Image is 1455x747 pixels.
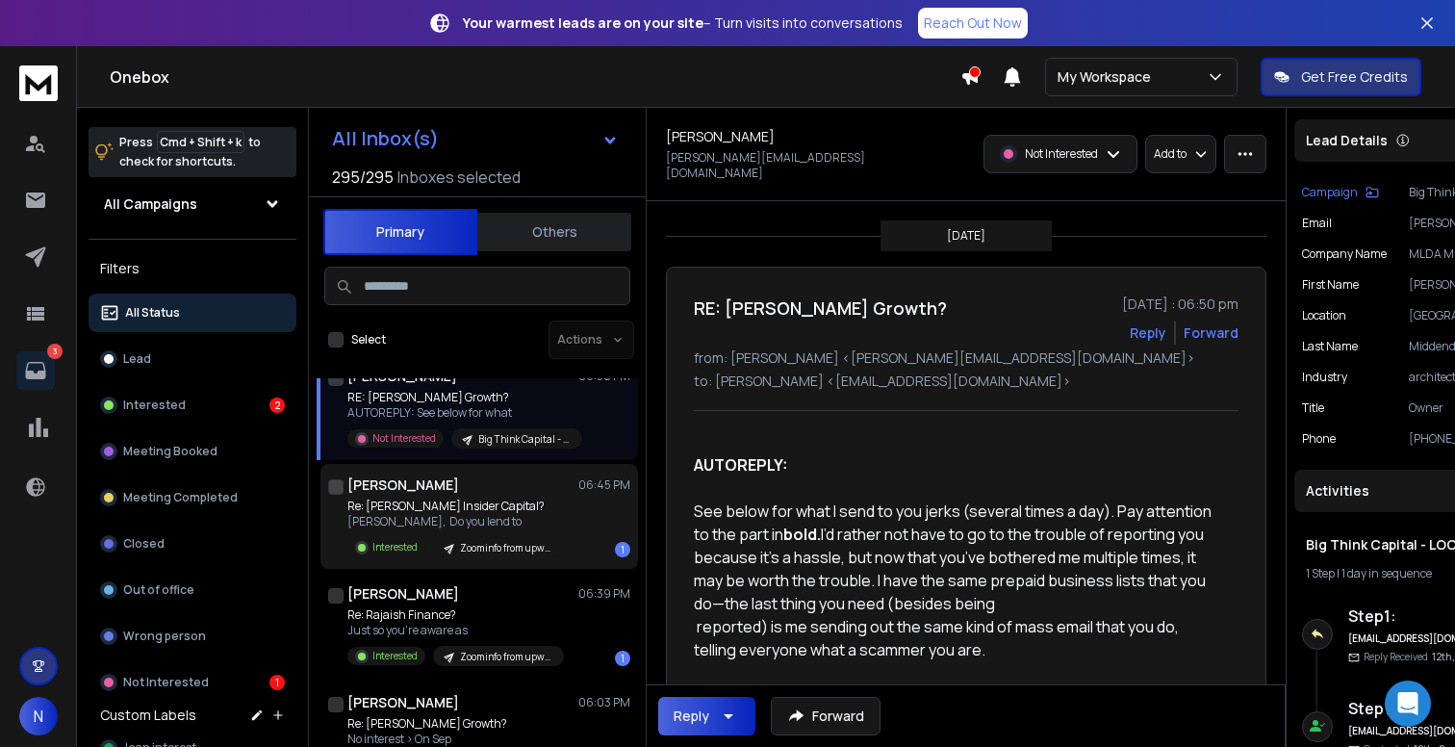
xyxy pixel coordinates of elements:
[269,675,285,690] div: 1
[924,13,1022,33] p: Reach Out Now
[372,649,418,663] p: Interested
[578,586,630,602] p: 06:39 PM
[89,185,296,223] button: All Campaigns
[123,351,151,367] p: Lead
[89,340,296,378] button: Lead
[347,693,459,712] h1: [PERSON_NAME]
[157,131,244,153] span: Cmd + Shift + k
[317,119,634,158] button: All Inbox(s)
[123,629,206,644] p: Wrong person
[123,675,209,690] p: Not Interested
[372,431,436,446] p: Not Interested
[19,697,58,735] button: N
[771,697,881,735] button: Forward
[104,194,197,214] h1: All Campaigns
[666,150,960,181] p: [PERSON_NAME][EMAIL_ADDRESS][DOMAIN_NAME]
[694,295,947,322] h1: RE: [PERSON_NAME] Growth?
[674,707,709,726] div: Reply
[1302,400,1324,416] p: title
[1341,565,1432,581] span: 1 day in sequence
[89,525,296,563] button: Closed
[347,405,578,421] p: AUTOREPLY: See below for what
[347,716,578,732] p: Re: [PERSON_NAME] Growth?
[1302,185,1358,200] p: Campaign
[578,695,630,710] p: 06:03 PM
[372,540,418,554] p: Interested
[463,13,903,33] p: – Turn visits into conversations
[16,351,55,390] a: 3
[397,166,521,189] h3: Inboxes selected
[947,228,985,244] p: [DATE]
[123,444,217,459] p: Meeting Booked
[347,607,564,623] p: Re: Rajaish Finance?
[463,13,703,32] strong: Your warmest leads are on your site
[347,390,578,405] p: RE: [PERSON_NAME] Growth?
[89,255,296,282] h3: Filters
[1306,131,1388,150] p: Lead Details
[1184,323,1238,343] div: Forward
[110,65,960,89] h1: Onebox
[347,623,564,638] p: Just so you're aware as
[615,542,630,557] div: 1
[89,571,296,609] button: Out of office
[332,166,394,189] span: 295 / 295
[1058,67,1159,87] p: My Workspace
[1154,146,1187,162] p: Add to
[1302,277,1359,293] p: First Name
[658,697,755,735] button: Reply
[89,663,296,702] button: Not Interested1
[1261,58,1421,96] button: Get Free Credits
[578,477,630,493] p: 06:45 PM
[1130,323,1166,343] button: Reply
[47,344,63,359] p: 3
[19,65,58,101] img: logo
[347,499,564,514] p: Re: [PERSON_NAME] Insider Capital?
[119,133,261,171] p: Press to check for shortcuts.
[123,536,165,552] p: Closed
[347,584,459,604] h1: [PERSON_NAME]
[351,332,386,348] label: Select
[1302,216,1332,231] p: Email
[123,490,238,505] p: Meeting Completed
[1301,67,1408,87] p: Get Free Credits
[918,8,1028,39] a: Reach Out Now
[694,348,1238,368] p: from: [PERSON_NAME] <[PERSON_NAME][EMAIL_ADDRESS][DOMAIN_NAME]>
[123,398,186,413] p: Interested
[783,524,821,545] b: bold.
[478,432,571,447] p: Big Think Capital - LOC
[1302,370,1347,385] p: industry
[89,386,296,425] button: Interested2
[269,398,285,413] div: 2
[347,732,578,747] p: No interest > On Sep
[323,209,477,255] button: Primary
[1306,565,1335,581] span: 1 Step
[694,372,1238,391] p: to: [PERSON_NAME] <[EMAIL_ADDRESS][DOMAIN_NAME]>
[666,127,775,146] h1: [PERSON_NAME]
[1302,431,1336,447] p: Phone
[694,500,1223,661] p: See below for what I send to you jerks (several times a day). Pay attention to the part in I’d ra...
[615,651,630,666] div: 1
[332,129,439,148] h1: All Inbox(s)
[125,305,180,321] p: All Status
[89,617,296,656] button: Wrong person
[89,432,296,471] button: Meeting Booked
[477,211,631,253] button: Others
[347,476,459,495] h1: [PERSON_NAME]
[460,650,552,664] p: Zoominfo from upwork guy maybe its a scam who knows
[1025,146,1098,162] p: Not Interested
[347,514,564,529] p: [PERSON_NAME], Do you lend to
[123,582,194,598] p: Out of office
[89,478,296,517] button: Meeting Completed
[1122,295,1238,314] p: [DATE] : 06:50 pm
[1302,339,1358,354] p: Last Name
[1302,246,1387,262] p: Company Name
[694,454,787,476] b: AUTOREPLY:
[460,541,552,555] p: Zoominfo from upwork guy maybe its a scam who knows
[1302,185,1379,200] button: Campaign
[89,294,296,332] button: All Status
[1302,308,1346,323] p: location
[1385,681,1431,727] div: Open Intercom Messenger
